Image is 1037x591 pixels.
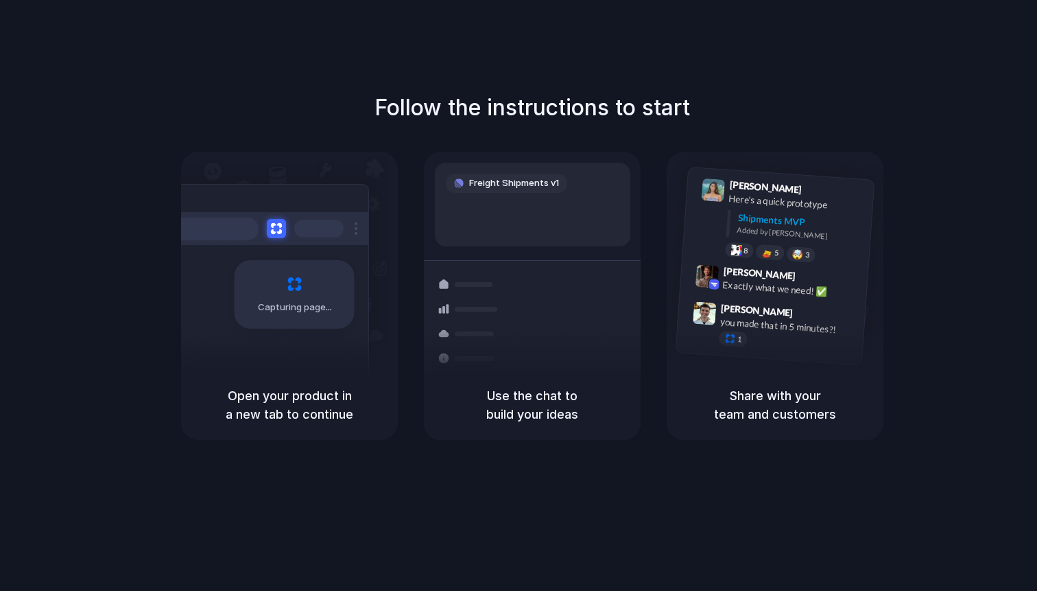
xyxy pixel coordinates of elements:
[469,176,559,190] span: Freight Shipments v1
[198,386,381,424] h5: Open your product in a new tab to continue
[729,177,802,197] span: [PERSON_NAME]
[374,91,690,124] h1: Follow the instructions to start
[797,308,825,324] span: 9:47 AM
[800,270,828,287] span: 9:42 AM
[737,211,864,233] div: Shipments MVP
[743,247,748,255] span: 8
[805,251,810,259] span: 3
[737,224,863,244] div: Added by [PERSON_NAME]
[258,301,334,314] span: Capturing page
[774,249,779,257] span: 5
[719,315,857,338] div: you made that in 5 minutes?!
[728,192,866,215] div: Here's a quick prototype
[721,301,794,321] span: [PERSON_NAME]
[806,184,834,200] span: 9:41 AM
[722,278,859,301] div: Exactly what we need! ✅
[737,336,742,343] span: 1
[723,264,796,283] span: [PERSON_NAME]
[792,250,804,260] div: 🤯
[683,386,867,424] h5: Share with your team and customers
[440,386,624,424] h5: Use the chat to build your ideas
